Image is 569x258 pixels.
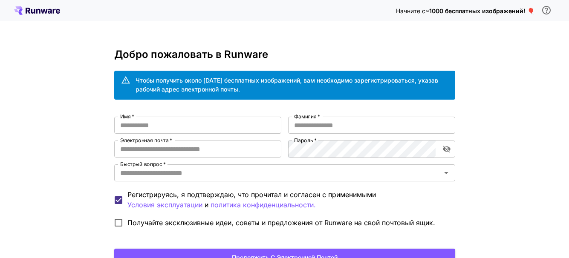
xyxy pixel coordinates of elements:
[120,113,131,120] font: Имя
[439,141,454,157] button: включить видимость пароля
[294,137,313,143] font: Пароль
[114,48,268,60] font: Добро пожаловать в Runware
[127,190,376,199] font: Регистрируясь, я подтверждаю, что прочитал и согласен с применимыми
[205,201,208,209] font: и
[294,113,317,120] font: Фамилия
[127,218,435,227] font: Получайте эксклюзивные идеи, советы и предложения от Runware на свой почтовый ящик.
[211,200,316,210] button: Регистрируясь, я подтверждаю, что прочитал и согласен с применимыми Условия эксплуатации и
[127,200,202,210] button: Регистрируясь, я подтверждаю, что прочитал и согласен с применимыми и политика конфиденциальности.
[120,161,162,167] font: Быстрый вопрос
[440,167,452,179] button: Открыть
[211,201,316,209] font: политика конфиденциальности.
[396,7,425,14] font: Начните с
[136,77,438,93] font: Чтобы получить около [DATE] бесплатных изображений, вам необходимо зарегистрироваться, указав раб...
[538,2,555,19] button: Чтобы получить бесплатный кредит, вам необходимо зарегистрироваться, указав рабочий адрес электро...
[127,201,202,209] font: Условия эксплуатации
[425,7,534,14] font: ~1000 бесплатных изображений! 🎈
[120,137,168,143] font: Электронная почта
